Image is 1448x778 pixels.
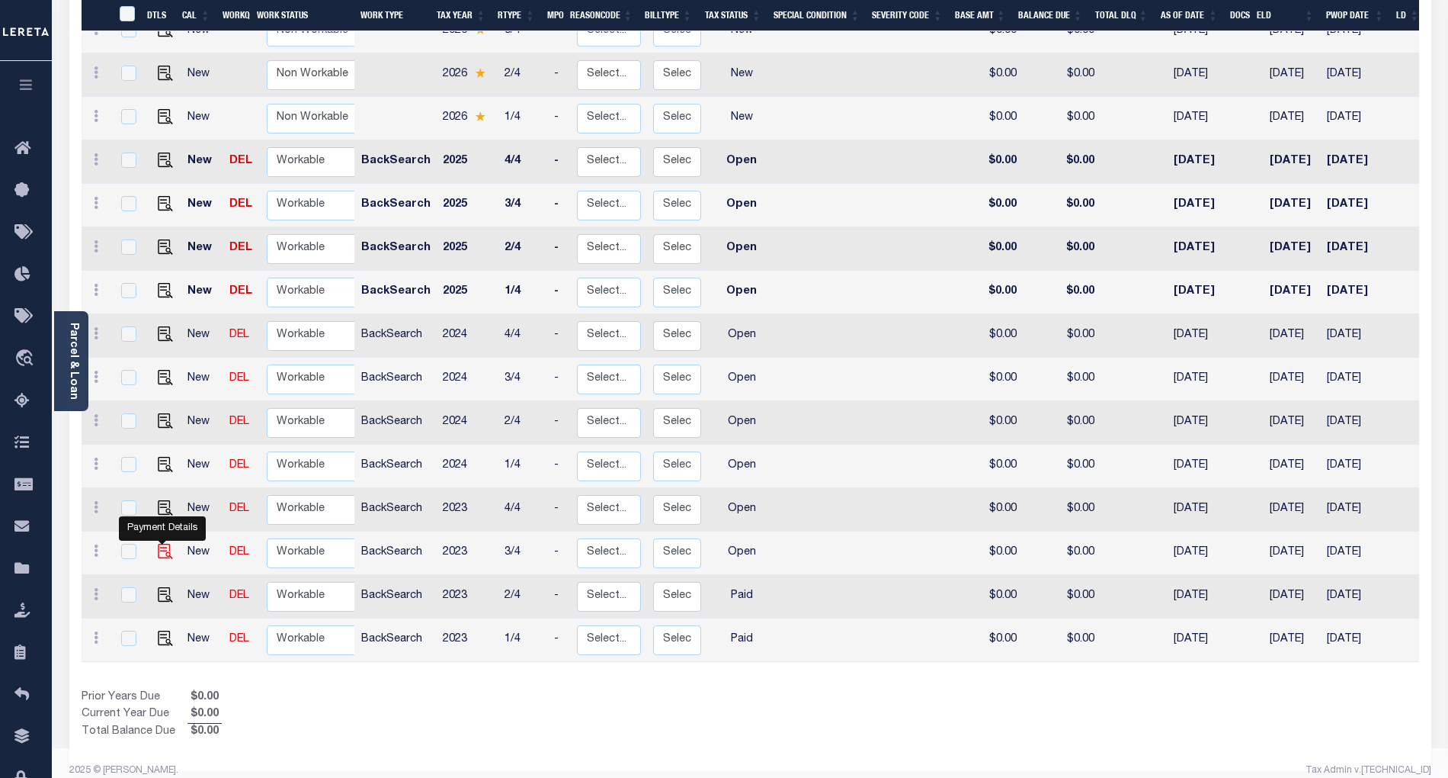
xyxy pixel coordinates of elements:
td: $0.00 [958,532,1023,575]
td: Open [707,401,776,445]
td: BackSearch [355,314,437,358]
td: [DATE] [1321,97,1389,140]
td: 4/4 [498,488,548,532]
td: $0.00 [958,53,1023,97]
td: [DATE] [1264,575,1321,619]
a: DEL [229,416,249,427]
td: [DATE] [1168,184,1237,227]
a: DEL [229,547,249,558]
td: Open [707,227,776,271]
td: $0.00 [1023,358,1100,401]
td: BackSearch [355,184,437,227]
td: New [181,97,223,140]
td: New [181,619,223,662]
td: BackSearch [355,140,437,184]
td: $0.00 [1023,97,1100,140]
span: $0.00 [187,690,222,706]
a: DEL [229,156,252,166]
td: $0.00 [958,401,1023,445]
td: 2/4 [498,401,548,445]
td: $0.00 [1023,401,1100,445]
td: 2023 [437,532,498,575]
td: - [548,184,571,227]
td: [DATE] [1168,358,1237,401]
td: Prior Years Due [82,690,187,706]
img: Star.svg [475,111,485,121]
i: travel_explore [14,349,39,369]
td: 3/4 [498,10,548,53]
td: [DATE] [1168,488,1237,532]
td: $0.00 [1023,488,1100,532]
td: $0.00 [1023,184,1100,227]
td: - [548,488,571,532]
a: DEL [229,373,249,384]
td: [DATE] [1264,97,1321,140]
td: [DATE] [1264,445,1321,488]
td: New [181,314,223,358]
td: [DATE] [1168,445,1237,488]
td: New [707,97,776,140]
td: $0.00 [1023,575,1100,619]
div: Payment Details [119,516,206,541]
td: BackSearch [355,445,437,488]
td: New [181,10,223,53]
td: Current Year Due [82,706,187,723]
td: New [707,10,776,53]
td: BackSearch [355,619,437,662]
a: DEL [229,590,249,601]
td: 3/4 [498,358,548,401]
td: [DATE] [1321,140,1389,184]
td: $0.00 [1023,619,1100,662]
td: [DATE] [1168,314,1237,358]
td: Open [707,140,776,184]
td: Paid [707,575,776,619]
td: New [181,140,223,184]
td: [DATE] [1168,575,1237,619]
td: 2025 [437,271,498,314]
td: $0.00 [1023,10,1100,53]
td: [DATE] [1264,401,1321,445]
td: 2/4 [498,227,548,271]
td: - [548,445,571,488]
a: Parcel & Loan [68,323,78,400]
td: [DATE] [1168,619,1237,662]
td: $0.00 [958,445,1023,488]
img: Star.svg [475,68,485,78]
a: DEL [229,503,249,514]
td: [DATE] [1321,445,1389,488]
td: [DATE] [1321,619,1389,662]
td: $0.00 [1023,227,1100,271]
td: $0.00 [958,97,1023,140]
a: DEL [229,286,252,297]
td: - [548,575,571,619]
td: [DATE] [1168,10,1237,53]
td: [DATE] [1264,619,1321,662]
td: $0.00 [1023,314,1100,358]
td: [DATE] [1264,488,1321,532]
td: - [548,271,571,314]
td: BackSearch [355,227,437,271]
td: New [707,53,776,97]
a: DEL [229,460,249,471]
td: 1/4 [498,97,548,140]
td: BackSearch [355,271,437,314]
td: [DATE] [1321,227,1389,271]
td: [DATE] [1321,271,1389,314]
td: $0.00 [958,227,1023,271]
td: 2023 [437,488,498,532]
td: New [181,488,223,532]
td: - [548,314,571,358]
td: New [181,575,223,619]
td: Open [707,445,776,488]
td: 3/4 [498,532,548,575]
td: [DATE] [1168,53,1237,97]
td: 2025 [437,227,498,271]
td: New [181,271,223,314]
td: New [181,184,223,227]
td: 2024 [437,314,498,358]
td: $0.00 [958,488,1023,532]
td: - [548,401,571,445]
span: $0.00 [187,706,222,723]
td: [DATE] [1168,227,1237,271]
td: BackSearch [355,532,437,575]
